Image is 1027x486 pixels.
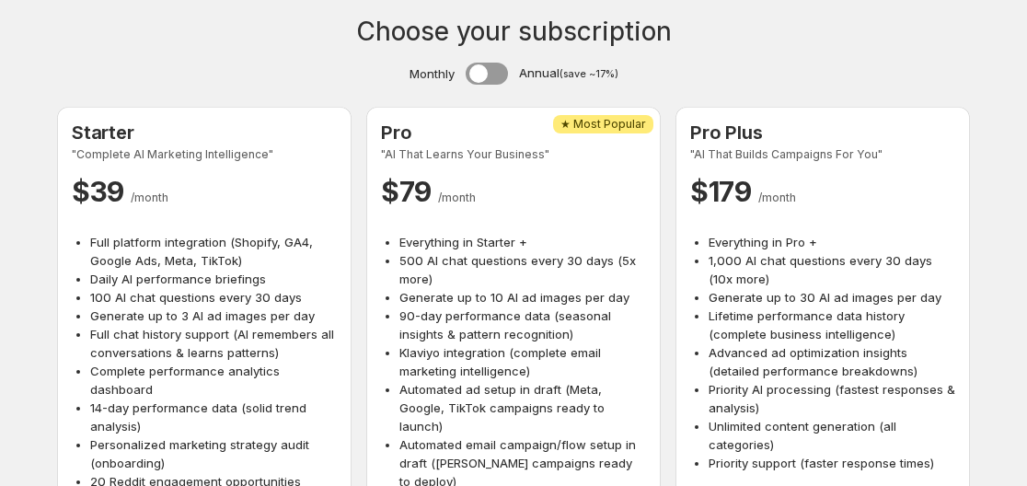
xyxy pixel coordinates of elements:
li: 14-day performance data (solid trend analysis) [90,399,337,435]
small: (save ~17%) [560,68,618,80]
span: / month [438,191,476,204]
li: 100 AI chat questions every 30 days [90,288,337,307]
span: "Complete AI Marketing Intelligence" [72,147,337,162]
li: Complete performance analytics dashboard [90,362,337,399]
li: 500 AI chat questions every 30 days (5x more) [399,251,646,288]
span: / month [758,191,796,204]
p: $ 79 [381,173,646,210]
li: Personalized marketing strategy audit (onboarding) [90,435,337,472]
h1: Choose your subscription [356,22,672,40]
h2: Starter [72,121,337,144]
p: $ 39 [72,173,337,210]
li: Full platform integration (Shopify, GA4, Google Ads, Meta, TikTok) [90,233,337,270]
li: Lifetime performance data history (complete business intelligence) [709,307,955,343]
li: 90-day performance data (seasonal insights & pattern recognition) [399,307,646,343]
li: Automated ad setup in draft (Meta, Google, TikTok campaigns ready to launch) [399,380,646,435]
li: Generate up to 3 AI ad images per day [90,307,337,325]
p: $ 179 [690,173,955,210]
span: Monthly [410,64,455,83]
li: Advanced ad optimization insights (detailed performance breakdowns) [709,343,955,380]
li: Priority support (faster response times) [709,454,955,472]
li: Klaviyo integration (complete email marketing intelligence) [399,343,646,380]
li: Priority AI processing (fastest responses & analysis) [709,380,955,417]
li: Generate up to 30 AI ad images per day [709,288,955,307]
h2: Pro [381,121,646,144]
li: Everything in Starter + [399,233,646,251]
span: "AI That Builds Campaigns For You" [690,147,955,162]
h2: Pro Plus [690,121,955,144]
span: Annual [519,64,618,84]
span: / month [131,191,168,204]
span: ★ Most Popular [560,117,646,132]
li: Unlimited content generation (all categories) [709,417,955,454]
li: 1,000 AI chat questions every 30 days (10x more) [709,251,955,288]
li: Daily AI performance briefings [90,270,337,288]
li: Full chat history support (AI remembers all conversations & learns patterns) [90,325,337,362]
li: Generate up to 10 AI ad images per day [399,288,646,307]
li: Everything in Pro + [709,233,955,251]
span: "AI That Learns Your Business" [381,147,646,162]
